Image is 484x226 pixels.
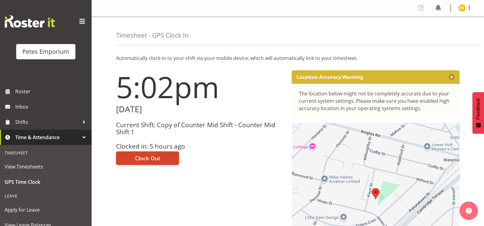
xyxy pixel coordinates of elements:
div: Leave [2,190,90,202]
div: Petes Emporium [22,47,69,56]
button: Feedback - Show survey [472,92,484,134]
img: help-xxl-2.png [466,208,472,214]
span: Feedback [475,98,481,120]
span: Shifts [15,117,79,127]
div: Timesheet [2,146,90,159]
div: The location below might not be completely accurate due to your current system settings. Please m... [299,90,453,112]
p: Location Accuracy Warning [297,74,363,80]
img: Rosterit website logo [5,15,55,28]
span: Roster [15,87,89,96]
button: Close message [449,74,455,80]
h1: 5:02pm [116,70,284,103]
a: GPS Time Clock [2,174,90,190]
h3: Current Shift: Copy of Counter Mid Shift - Counter Mid Shift 1 [116,121,284,136]
a: View Timesheets [2,159,90,174]
button: Clock Out [116,151,179,165]
img: eva-vailini10223.jpg [458,4,466,12]
span: View Timesheets [5,162,87,171]
span: GPS Time Clock [5,177,87,187]
span: Clock Out [135,154,160,162]
span: Inbox [15,102,89,111]
a: Apply for Leave [2,202,90,217]
h2: [DATE] [116,105,284,114]
span: Apply for Leave [5,205,87,214]
h4: Timesheet - GPS Clock In [116,32,189,39]
p: Automatically clock-in to your shift via your mobile device, which will automatically link to you... [116,54,460,62]
span: Time & Attendance [15,133,79,142]
h3: Clocked in: 5 hours ago [116,143,284,150]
